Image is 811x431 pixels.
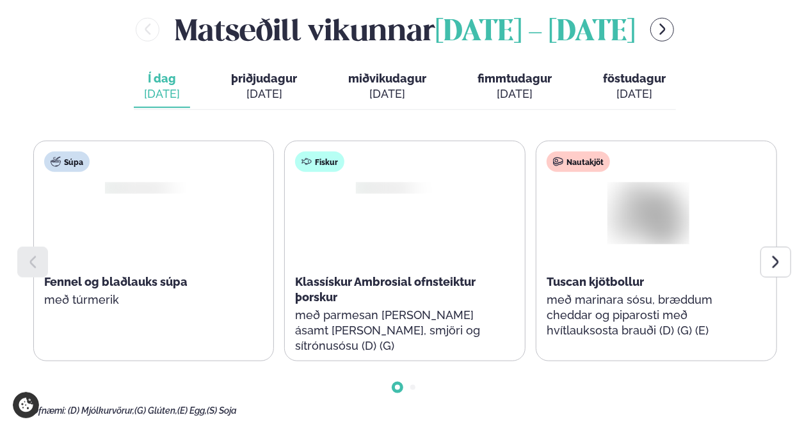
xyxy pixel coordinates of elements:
[338,66,437,108] button: miðvikudagur [DATE]
[547,292,750,338] p: með marinara sósu, bræddum cheddar og piparosti með hvítlauksosta brauði (D) (G) (E)
[99,181,167,195] img: Soup.png
[13,392,39,418] a: Cookie settings
[144,71,180,86] span: Í dag
[395,385,400,390] span: Go to slide 1
[51,157,61,167] img: soup.svg
[603,72,666,85] span: föstudagur
[553,157,563,167] img: beef.svg
[547,152,610,172] div: Nautakjöt
[599,176,698,247] img: Beef-Meat.png
[44,275,188,288] span: Fennel og blaðlauks súpa
[295,152,344,172] div: Fiskur
[435,19,635,47] span: [DATE] - [DATE]
[348,86,426,102] div: [DATE]
[295,308,499,354] p: með parmesan [PERSON_NAME] ásamt [PERSON_NAME], smjöri og sítrónusósu (D) (G)
[231,72,297,85] span: þriðjudagur
[650,18,674,42] button: menu-btn-right
[221,66,307,108] button: þriðjudagur [DATE]
[136,18,159,42] button: menu-btn-left
[547,275,644,288] span: Tuscan kjötbollur
[177,405,207,416] span: (E) Egg,
[68,405,134,416] span: (D) Mjólkurvörur,
[410,385,415,390] span: Go to slide 2
[134,405,177,416] span: (G) Glúten,
[231,86,297,102] div: [DATE]
[134,66,190,108] button: Í dag [DATE]
[467,66,562,108] button: fimmtudagur [DATE]
[478,72,552,85] span: fimmtudagur
[295,275,476,304] span: Klassískur Ambrosial ofnsteiktur þorskur
[351,181,410,195] img: Fish.png
[207,405,237,416] span: (S) Soja
[478,86,552,102] div: [DATE]
[593,66,676,108] button: föstudagur [DATE]
[44,292,248,308] p: með túrmerik
[32,405,66,416] span: Ofnæmi:
[44,152,90,172] div: Súpa
[603,86,666,102] div: [DATE]
[144,86,180,102] div: [DATE]
[301,157,312,167] img: fish.svg
[348,72,426,85] span: miðvikudagur
[175,9,635,51] h2: Matseðill vikunnar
